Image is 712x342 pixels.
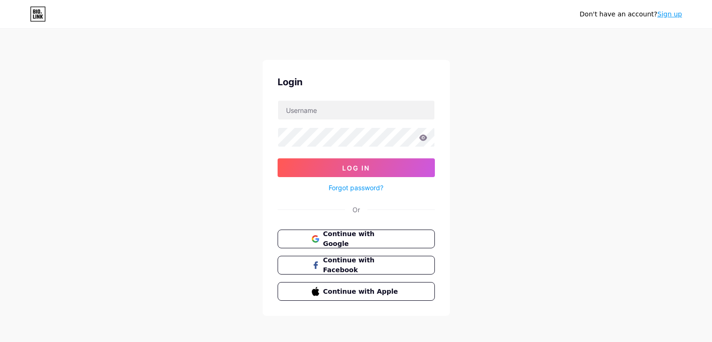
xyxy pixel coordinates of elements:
[278,230,435,248] button: Continue with Google
[342,164,370,172] span: Log In
[329,183,383,193] a: Forgot password?
[323,255,400,275] span: Continue with Facebook
[323,287,400,297] span: Continue with Apple
[580,9,682,19] div: Don't have an account?
[278,282,435,301] button: Continue with Apple
[278,101,434,119] input: Username
[278,256,435,275] button: Continue with Facebook
[323,229,400,249] span: Continue with Google
[278,75,435,89] div: Login
[657,10,682,18] a: Sign up
[278,158,435,177] button: Log In
[352,205,360,215] div: Or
